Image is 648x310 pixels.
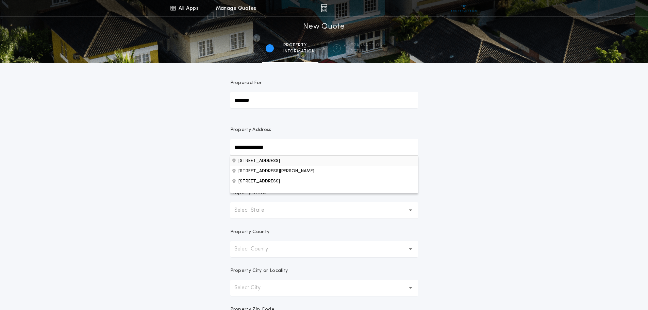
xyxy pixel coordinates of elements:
p: Property County [230,229,270,235]
button: Property Address[STREET_ADDRESS][PERSON_NAME][STREET_ADDRESS] [230,156,418,166]
p: Select City [234,284,271,292]
p: Property State [230,190,266,197]
p: Select County [234,245,279,253]
button: Select City [230,280,418,296]
p: Property Address [230,127,418,133]
h2: 1 [269,46,270,51]
span: Transaction [350,43,383,48]
input: Prepared For [230,92,418,108]
p: Prepared For [230,80,262,86]
h2: 2 [335,46,338,51]
span: information [283,49,315,54]
button: Select State [230,202,418,218]
p: Select State [234,206,275,214]
p: Property City or Locality [230,267,288,274]
button: Property Address[STREET_ADDRESS][STREET_ADDRESS][PERSON_NAME] [230,176,418,186]
img: vs-icon [451,5,477,12]
button: Select County [230,241,418,257]
img: img [321,4,327,12]
button: Property Address[STREET_ADDRESS][STREET_ADDRESS] [230,166,418,176]
h1: New Quote [303,21,345,32]
span: Property [283,43,315,48]
span: details [350,49,383,54]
